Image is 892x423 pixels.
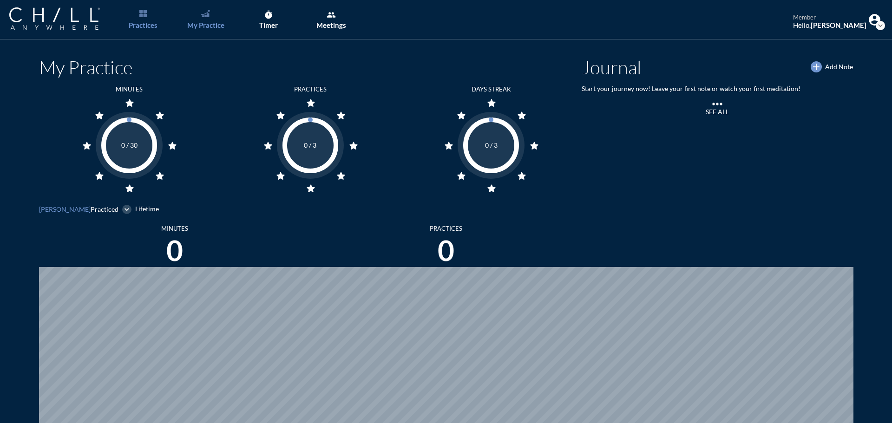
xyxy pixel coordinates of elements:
[443,140,454,151] i: star
[122,205,131,214] i: expand_more
[154,110,165,121] i: star
[124,183,135,194] i: star
[529,140,540,151] i: star
[811,21,866,29] strong: [PERSON_NAME]
[94,170,105,182] i: star
[305,183,316,194] i: star
[486,98,497,109] i: star
[124,98,135,109] i: star
[582,56,642,78] h1: Journal
[135,205,159,213] div: Lifetime
[94,110,105,121] i: star
[486,183,497,194] i: star
[811,61,822,72] i: add
[310,225,582,233] div: PRACTICES
[187,21,224,29] div: My Practice
[262,140,274,151] i: star
[201,10,210,17] img: Graph
[9,7,118,31] a: Company Logo
[91,205,118,213] span: Practiced
[869,14,880,26] img: Profile icon
[876,21,885,30] i: expand_more
[275,170,286,182] i: star
[9,7,100,30] img: Company Logo
[335,110,347,121] i: star
[167,140,178,151] i: star
[129,21,157,29] div: Practices
[825,63,853,71] span: Add Note
[335,170,347,182] i: star
[793,14,866,21] div: member
[348,140,359,151] i: star
[39,233,310,267] div: 0
[516,110,527,121] i: star
[710,101,725,108] i: more_horiz
[39,56,582,78] h1: My Practice
[811,61,853,72] button: Add Note
[139,10,147,17] img: List
[275,110,286,121] i: star
[456,170,467,182] i: star
[310,233,582,267] div: 0
[793,21,866,29] div: Hello,
[39,225,310,233] div: Minutes
[516,170,527,182] i: star
[294,86,327,93] div: PRACTICES
[81,140,92,151] i: star
[316,21,346,29] div: Meetings
[582,85,853,93] div: Start your journey now! Leave your first note or watch your first meditation!
[456,110,467,121] i: star
[259,21,278,29] div: Timer
[154,170,165,182] i: star
[305,98,316,109] i: star
[39,205,91,213] span: [PERSON_NAME]
[327,10,336,20] i: group
[264,10,273,20] i: timer
[472,86,511,93] div: days streak
[582,108,853,116] div: See All
[116,86,143,93] div: Minutes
